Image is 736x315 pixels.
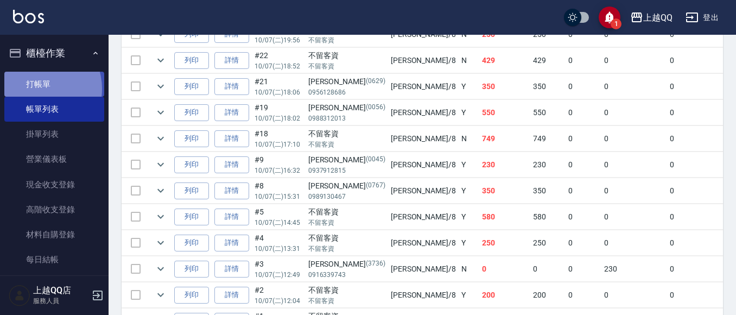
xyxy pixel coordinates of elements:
[214,130,249,147] a: 詳情
[643,11,672,24] div: 上越QQ
[252,204,306,230] td: #5
[308,180,385,192] div: [PERSON_NAME]
[174,261,209,278] button: 列印
[308,87,385,97] p: 0956128686
[214,78,249,95] a: 詳情
[308,166,385,175] p: 0937912815
[4,172,104,197] a: 現金收支登錄
[566,230,601,256] td: 0
[214,52,249,69] a: 詳情
[174,130,209,147] button: 列印
[308,114,385,123] p: 0988312013
[252,282,306,308] td: #2
[308,244,385,254] p: 不留客資
[601,282,667,308] td: 0
[388,178,459,204] td: [PERSON_NAME] /8
[252,126,306,152] td: #18
[308,270,385,280] p: 0916339743
[4,122,104,147] a: 掛單列表
[479,152,530,178] td: 230
[479,204,530,230] td: 580
[566,100,601,125] td: 0
[667,256,733,282] td: 0
[308,76,385,87] div: [PERSON_NAME]
[153,182,169,199] button: expand row
[388,230,459,256] td: [PERSON_NAME] /8
[479,178,530,204] td: 350
[530,256,566,282] td: 0
[388,48,459,73] td: [PERSON_NAME] /8
[174,209,209,225] button: 列印
[667,204,733,230] td: 0
[308,259,385,270] div: [PERSON_NAME]
[566,256,601,282] td: 0
[366,76,385,87] p: (0629)
[308,154,385,166] div: [PERSON_NAME]
[479,256,530,282] td: 0
[601,230,667,256] td: 0
[308,218,385,228] p: 不留客資
[479,282,530,308] td: 200
[566,152,601,178] td: 0
[601,48,667,73] td: 0
[153,52,169,68] button: expand row
[153,287,169,303] button: expand row
[667,282,733,308] td: 0
[252,48,306,73] td: #22
[388,204,459,230] td: [PERSON_NAME] /8
[667,100,733,125] td: 0
[214,209,249,225] a: 詳情
[255,61,303,71] p: 10/07 (二) 18:52
[174,287,209,304] button: 列印
[214,235,249,251] a: 詳情
[174,235,209,251] button: 列印
[4,197,104,222] a: 高階收支登錄
[252,178,306,204] td: #8
[479,48,530,73] td: 429
[4,97,104,122] a: 帳單列表
[566,126,601,152] td: 0
[388,74,459,99] td: [PERSON_NAME] /8
[153,78,169,94] button: expand row
[566,74,601,99] td: 0
[4,247,104,272] a: 每日結帳
[214,104,249,121] a: 詳情
[479,100,530,125] td: 550
[566,178,601,204] td: 0
[4,147,104,172] a: 營業儀表板
[530,126,566,152] td: 749
[308,35,385,45] p: 不留客資
[667,178,733,204] td: 0
[601,178,667,204] td: 0
[255,270,303,280] p: 10/07 (二) 12:49
[153,104,169,121] button: expand row
[4,72,104,97] a: 打帳單
[530,100,566,125] td: 550
[601,126,667,152] td: 0
[308,50,385,61] div: 不留客資
[214,156,249,173] a: 詳情
[174,104,209,121] button: 列印
[566,204,601,230] td: 0
[681,8,723,28] button: 登出
[601,204,667,230] td: 0
[214,287,249,304] a: 詳情
[530,48,566,73] td: 429
[174,182,209,199] button: 列印
[174,156,209,173] button: 列印
[255,296,303,306] p: 10/07 (二) 12:04
[479,74,530,99] td: 350
[308,140,385,149] p: 不留客資
[530,74,566,99] td: 350
[366,154,385,166] p: (0045)
[530,230,566,256] td: 250
[33,296,88,306] p: 服務人員
[252,74,306,99] td: #21
[255,114,303,123] p: 10/07 (二) 18:02
[459,178,479,204] td: Y
[667,74,733,99] td: 0
[388,282,459,308] td: [PERSON_NAME] /8
[601,152,667,178] td: 0
[388,152,459,178] td: [PERSON_NAME] /8
[530,282,566,308] td: 200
